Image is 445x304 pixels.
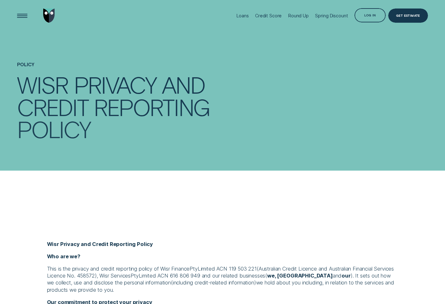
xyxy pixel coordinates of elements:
span: ( [265,272,267,279]
div: Reporting [94,96,210,117]
span: Pty [190,266,198,272]
span: ) [254,279,256,286]
div: Loans [237,13,249,18]
strong: we, [GEOGRAPHIC_DATA] [267,272,333,279]
span: ) [95,272,97,279]
span: Pty [131,272,139,279]
span: ) [351,272,353,279]
div: Credit [17,96,88,117]
span: ( [171,279,173,286]
button: Log in [354,8,386,22]
div: Wisr [17,74,68,96]
div: Spring Discount [315,13,348,18]
strong: Wisr Privacy and Credit Reporting Policy [47,241,153,247]
a: Get Estimate [388,9,428,23]
button: Open Menu [15,9,30,23]
div: Privacy [74,74,156,96]
strong: our [342,272,351,279]
div: Credit Score [255,13,282,18]
h1: Wisr Privacy and Credit Reporting Policy [17,73,216,139]
h4: Policy [17,62,428,74]
div: Policy [17,118,90,140]
span: P T Y [131,272,139,279]
div: Round Up [288,13,309,18]
span: ( [257,266,259,272]
div: and [162,74,205,96]
p: This is the privacy and credit reporting policy of Wisr Finance Limited ACN 119 503 221 Australia... [47,265,398,293]
img: Wisr [43,9,55,23]
strong: Who are we? [47,253,80,260]
span: P T Y [190,266,198,272]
